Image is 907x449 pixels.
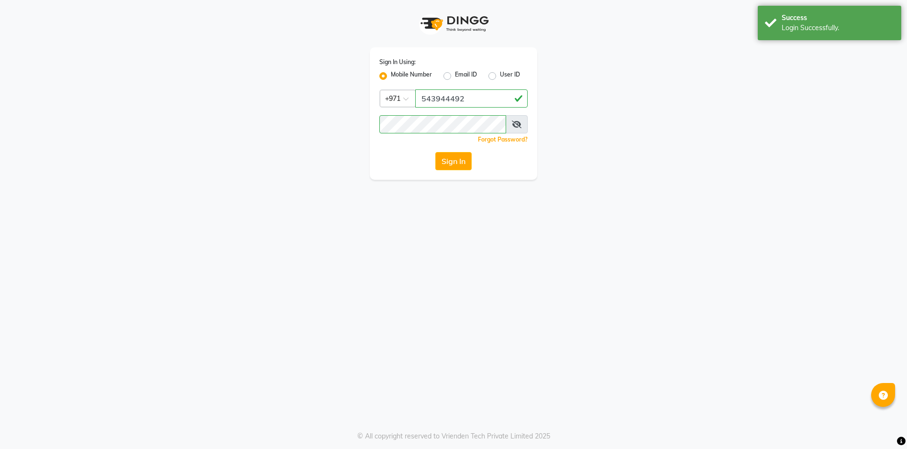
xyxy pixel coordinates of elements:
img: logo1.svg [415,10,492,38]
label: User ID [500,70,520,82]
input: Username [415,89,528,108]
button: Sign In [435,152,472,170]
iframe: chat widget [867,411,897,439]
a: Forgot Password? [478,136,528,143]
div: Login Successfully. [782,23,894,33]
label: Email ID [455,70,477,82]
input: Username [379,115,506,133]
label: Mobile Number [391,70,432,82]
div: Success [782,13,894,23]
label: Sign In Using: [379,58,416,66]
